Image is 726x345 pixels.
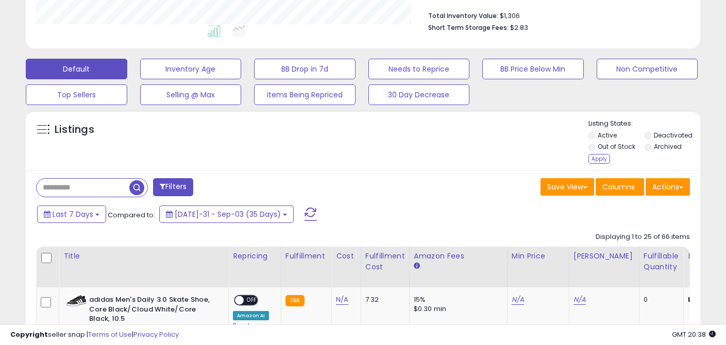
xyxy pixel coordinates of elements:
[254,59,356,79] button: BB Drop in 7d
[588,154,610,164] div: Apply
[512,295,524,305] a: N/A
[55,123,94,137] h5: Listings
[244,296,260,305] span: OFF
[233,251,277,262] div: Repricing
[598,142,635,151] label: Out of Stock
[646,178,690,196] button: Actions
[53,209,93,219] span: Last 7 Days
[365,295,401,304] div: 7.32
[672,330,716,339] span: 2025-09-11 20:38 GMT
[644,251,679,272] div: Fulfillable Quantity
[598,131,617,140] label: Active
[159,205,294,223] button: [DATE]-31 - Sep-03 (35 Days)
[414,262,420,271] small: Amazon Fees.
[285,295,305,306] small: FBA
[368,59,470,79] button: Needs to Reprice
[336,295,348,305] a: N/A
[88,330,132,339] a: Terms of Use
[175,209,281,219] span: [DATE]-31 - Sep-03 (35 Days)
[654,131,693,140] label: Deactivated
[428,9,682,21] li: $1,306
[541,178,594,196] button: Save View
[336,251,357,262] div: Cost
[573,295,586,305] a: N/A
[254,84,356,105] button: Items Being Repriced
[108,210,155,220] span: Compared to:
[285,251,327,262] div: Fulfillment
[133,330,179,339] a: Privacy Policy
[512,251,565,262] div: Min Price
[573,251,635,262] div: [PERSON_NAME]
[153,178,193,196] button: Filters
[414,295,499,304] div: 15%
[414,251,503,262] div: Amazon Fees
[365,251,405,272] div: Fulfillment Cost
[140,84,242,105] button: Selling @ Max
[654,142,682,151] label: Archived
[596,232,690,242] div: Displaying 1 to 25 of 66 items
[510,23,528,32] span: $2.83
[596,178,644,196] button: Columns
[428,11,498,20] b: Total Inventory Value:
[602,182,635,192] span: Columns
[26,84,127,105] button: Top Sellers
[66,295,87,307] img: 41c-96Mg+aL._SL40_.jpg
[37,205,106,223] button: Last 7 Days
[89,295,214,326] b: adidas Men's Daily 3.0 Skate Shoe, Core Black/Cloud White/Core Black, 10.5
[588,119,700,129] p: Listing States:
[368,84,470,105] button: 30 Day Decrease
[26,59,127,79] button: Default
[428,23,509,32] b: Short Term Storage Fees:
[644,295,676,304] div: 0
[233,311,269,320] div: Amazon AI
[10,330,48,339] strong: Copyright
[10,330,179,340] div: seller snap | |
[140,59,242,79] button: Inventory Age
[63,251,224,262] div: Title
[597,59,698,79] button: Non Competitive
[414,304,499,314] div: $0.30 min
[482,59,584,79] button: BB Price Below Min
